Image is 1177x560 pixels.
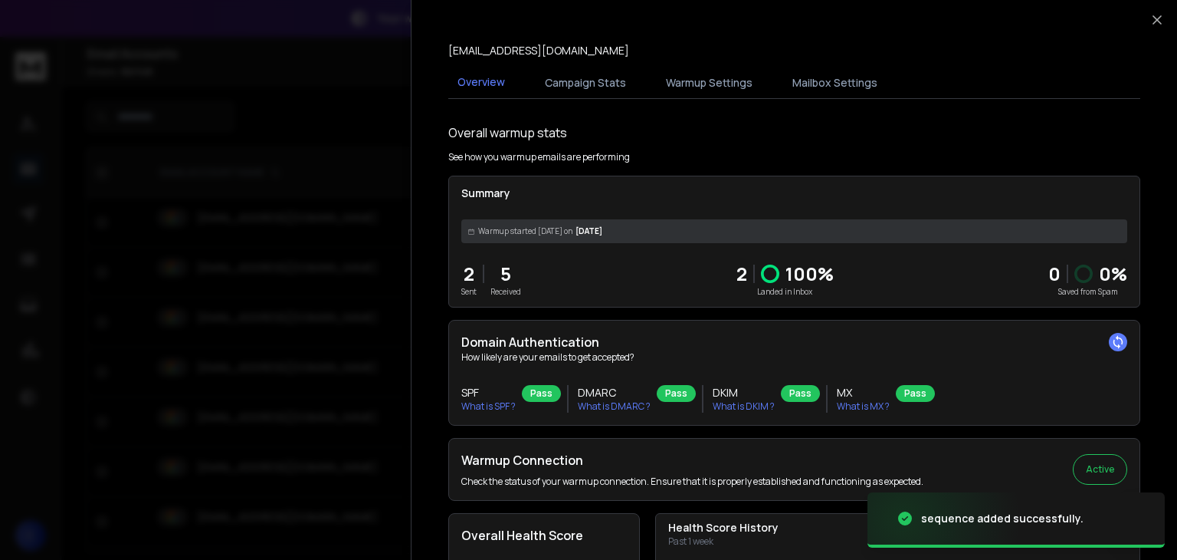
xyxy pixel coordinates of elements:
[783,66,887,100] button: Mailbox Settings
[578,400,651,413] p: What is DMARC ?
[461,526,627,545] h2: Overall Health Score
[785,262,834,286] p: 100 %
[781,385,820,402] div: Pass
[461,385,516,400] h3: SPF
[736,262,747,286] p: 2
[837,385,890,400] h3: MX
[461,186,1127,201] p: Summary
[578,385,651,400] h3: DMARC
[837,400,890,413] p: What is MX ?
[461,476,923,488] p: Check the status of your warmup connection. Ensure that it is properly established and functionin...
[1099,262,1127,286] p: 0 %
[536,66,635,100] button: Campaign Stats
[1048,286,1127,298] p: Saved from Spam
[490,262,521,286] p: 5
[668,520,779,535] p: Health Score History
[461,400,516,413] p: What is SPF ?
[448,124,567,142] h1: Overall warmup stats
[713,385,775,400] h3: DKIM
[461,333,1127,351] h2: Domain Authentication
[448,65,514,100] button: Overview
[657,385,696,402] div: Pass
[461,286,477,298] p: Sent
[522,385,561,402] div: Pass
[478,226,572,237] span: Warmup started [DATE] on
[668,535,779,548] p: Past 1 week
[736,286,834,298] p: Landed in Inbox
[461,451,923,469] h2: Warmup Connection
[896,385,935,402] div: Pass
[1073,454,1127,485] button: Active
[448,43,629,58] p: [EMAIL_ADDRESS][DOMAIN_NAME]
[713,400,775,413] p: What is DKIM ?
[461,351,1127,364] p: How likely are your emails to get accepted?
[448,151,630,163] p: See how you warmup emails are performing
[461,219,1127,243] div: [DATE]
[490,286,521,298] p: Received
[657,66,762,100] button: Warmup Settings
[461,262,477,286] p: 2
[1048,261,1061,286] strong: 0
